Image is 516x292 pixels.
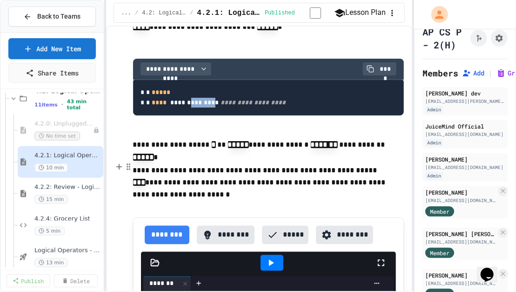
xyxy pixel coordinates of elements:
div: [PERSON_NAME] [PERSON_NAME] [425,230,496,238]
span: 4.2.2: Review - Logical Operators [34,183,101,191]
div: [EMAIL_ADDRESS][PERSON_NAME][DOMAIN_NAME] [425,98,505,105]
div: [EMAIL_ADDRESS][DOMAIN_NAME] [425,131,505,138]
div: Content is published and visible to students [265,7,332,19]
span: / [190,9,193,17]
h1: AP CS P - 2(H) [422,25,467,51]
span: 43 min total [67,99,101,111]
button: Back to Teams [8,7,96,27]
button: Click to see fork details [470,30,487,47]
a: Share Items [8,63,96,83]
span: 4.2.4: Grocery List [34,215,101,223]
iframe: chat widget [477,255,507,283]
span: 11 items [34,102,58,108]
span: 4.2.0: Unplugged Activity - Logical Operators [34,120,93,128]
span: • [61,101,63,109]
input: publish toggle [299,7,332,19]
div: Admin [425,172,443,180]
a: Add New Item [8,38,96,59]
div: [EMAIL_ADDRESS][DOMAIN_NAME] [425,238,496,245]
div: JuiceMind Official [425,122,505,130]
span: ... [121,9,132,17]
span: Logical Operators - Quiz [34,247,101,255]
div: [EMAIL_ADDRESS][DOMAIN_NAME] [425,197,496,204]
div: [PERSON_NAME] dev [425,89,505,97]
span: 4.2: Logical Operators [142,9,186,17]
span: / [135,9,138,17]
span: Back to Teams [37,12,80,21]
div: [PERSON_NAME] [425,155,505,163]
div: Admin [425,139,443,147]
h2: Members [422,67,458,80]
div: [PERSON_NAME] [425,188,496,197]
a: Delete [54,274,98,287]
div: [EMAIL_ADDRESS][DOMAIN_NAME] [425,164,505,171]
span: 15 min [34,195,68,204]
div: Admin [425,106,443,114]
a: Publish [7,274,50,287]
div: Unpublished [93,127,100,134]
span: 13 min [34,258,68,267]
button: Add [462,68,484,78]
span: 4.2.1: Logical Operators [197,7,261,19]
div: [EMAIL_ADDRESS][DOMAIN_NAME] [425,280,496,287]
span: 4.2.1: Logical Operators [34,152,101,160]
span: Member [430,207,449,216]
span: | [488,68,493,79]
span: 10 min [34,163,68,172]
button: Lesson Plan [334,7,386,19]
span: 5 min [34,227,65,236]
span: No time set [34,132,80,141]
button: Assignment Settings [491,30,508,47]
span: Member [430,249,449,257]
span: Published [265,9,295,17]
div: My Account [422,4,450,25]
div: [PERSON_NAME] [425,271,496,279]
